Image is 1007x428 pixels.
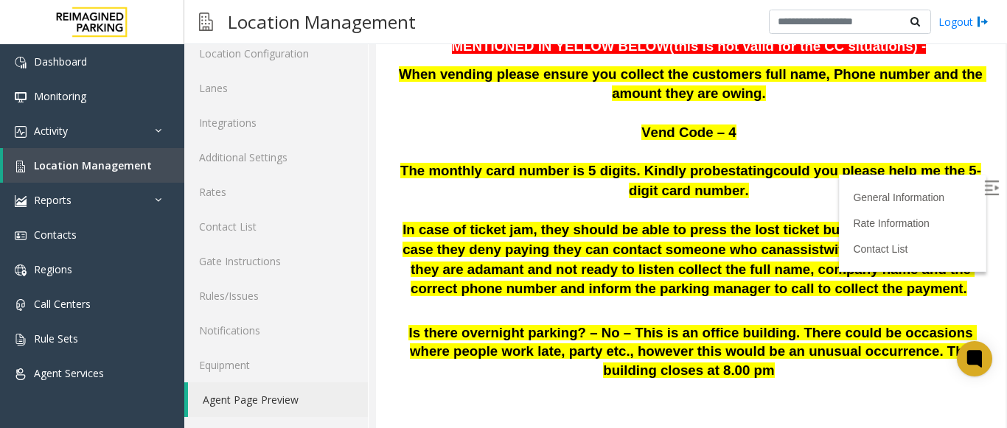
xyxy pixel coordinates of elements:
img: Open/Close Sidebar Menu [608,148,623,163]
span: could you please help me the 5-digit card number. [253,130,605,166]
img: pageIcon [199,4,213,40]
h3: Location Management [220,4,423,40]
img: 'icon' [15,161,27,172]
a: Lanes [184,71,368,105]
a: Agent Page Preview [188,382,368,417]
span: with the payment. But if they are adamant and not ready to listen collect the full name, company ... [35,209,607,264]
span: The monthly card number is 5 digits. Kindly probe [24,130,352,146]
img: 'icon' [15,126,27,138]
a: Equipment [184,348,368,382]
a: Contact List [184,209,368,244]
span: When vending please ensure you collect the customers full name, Phone number and the amount they ... [23,34,610,69]
a: Rules/Issues [184,278,368,313]
span: Vend Code – 4 [265,92,360,108]
img: 'icon' [15,230,27,242]
span: In case of ticket jam, they should be able to press the lost ticket button to pay on-site. In cas... [27,189,607,225]
span: Rule Sets [34,331,78,345]
a: Gate Instructions [184,244,368,278]
span: Is there overnight parking? – No – This is an office building. There could be occasions where peo... [32,292,600,345]
img: 'icon' [15,299,27,311]
span: Agent Services [34,366,104,380]
a: Contact List [477,211,532,222]
span: Location Management [34,158,152,172]
img: 'icon' [15,264,27,276]
span: Dashboard [34,55,87,69]
span: - [546,6,550,21]
a: General Information [477,159,568,171]
img: 'icon' [15,91,27,103]
img: logout [977,14,989,29]
span: Monitoring [34,89,86,103]
span: assist [409,209,448,225]
a: Logout [938,14,989,29]
a: Location Management [3,148,184,183]
span: Regions [34,262,72,276]
span: Reports [34,193,72,207]
span: Contacts [34,228,77,242]
a: Additional Settings [184,140,368,175]
span: (this is not valid for the CC situations) [293,6,542,21]
a: Rate Information [477,185,554,197]
img: 'icon' [15,368,27,380]
img: 'icon' [15,334,27,345]
img: 'icon' [15,57,27,69]
a: Notifications [184,313,368,348]
a: Integrations [184,105,368,140]
span: Activity [34,124,68,138]
a: Rates [184,175,368,209]
img: 'icon' [15,195,27,207]
span: Call Centers [34,297,91,311]
a: Location Configuration [184,36,368,71]
span: stating [352,130,397,146]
